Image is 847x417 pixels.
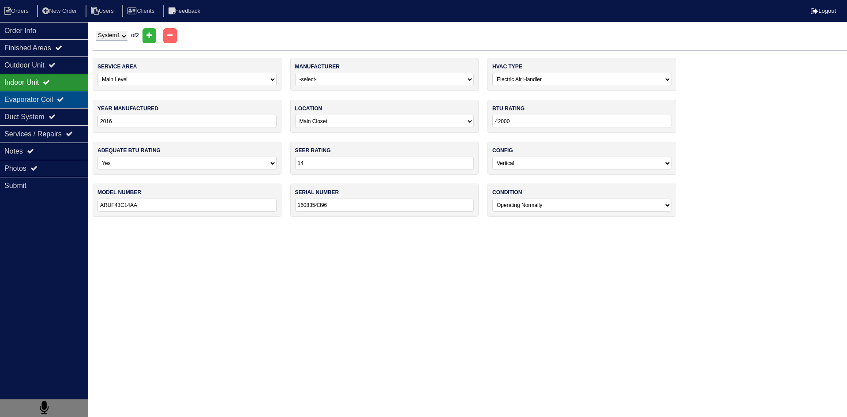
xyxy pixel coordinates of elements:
label: service area [97,63,137,71]
a: Logout [811,8,836,14]
label: model number [97,188,141,196]
a: Clients [122,8,161,14]
label: manufacturer [295,63,340,71]
li: Feedback [163,5,207,17]
label: config [492,147,513,154]
label: serial number [295,188,339,196]
div: of 2 [93,28,847,43]
label: location [295,105,322,113]
label: seer rating [295,147,331,154]
label: btu rating [492,105,525,113]
a: New Order [37,8,84,14]
label: condition [492,188,522,196]
label: year manufactured [97,105,158,113]
li: Users [86,5,121,17]
label: hvac type [492,63,522,71]
li: New Order [37,5,84,17]
li: Clients [122,5,161,17]
label: adequate btu rating [97,147,161,154]
a: Users [86,8,121,14]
